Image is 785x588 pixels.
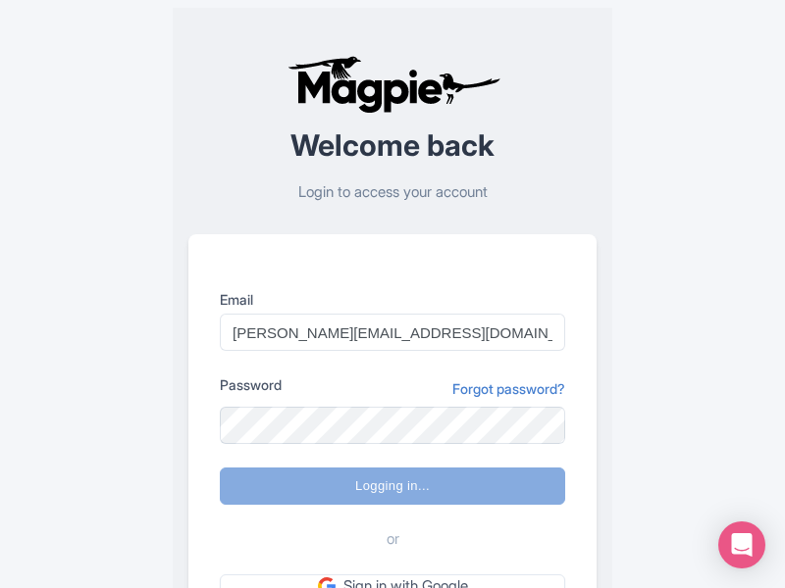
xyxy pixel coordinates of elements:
div: Open Intercom Messenger [718,521,765,568]
img: logo-ab69f6fb50320c5b225c76a69d11143b.png [283,55,503,114]
input: Logging in... [220,467,565,505]
label: Password [220,374,282,395]
span: or [387,528,399,551]
input: you@example.com [220,314,565,351]
h2: Welcome back [188,129,597,162]
a: Forgot password? [452,378,565,399]
label: Email [220,289,565,310]
p: Login to access your account [188,181,597,204]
